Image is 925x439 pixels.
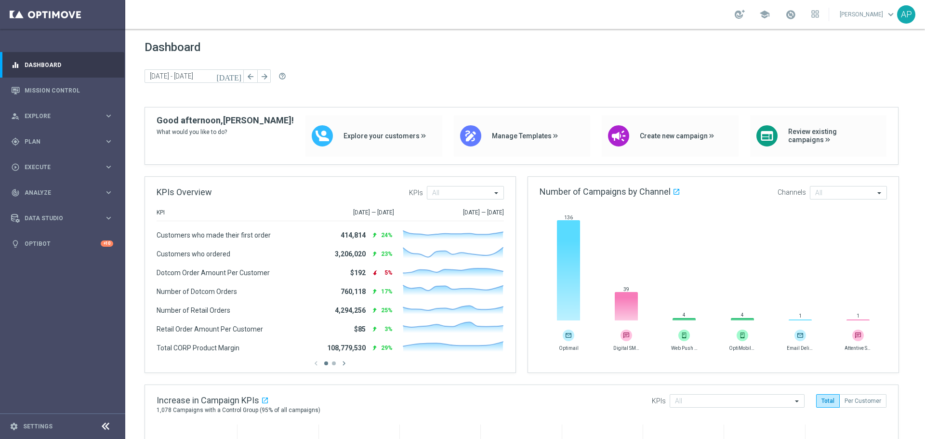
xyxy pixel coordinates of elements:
i: keyboard_arrow_right [104,111,113,120]
i: keyboard_arrow_right [104,213,113,223]
button: gps_fixed Plan keyboard_arrow_right [11,138,114,146]
i: settings [10,422,18,431]
button: track_changes Analyze keyboard_arrow_right [11,189,114,197]
span: school [759,9,770,20]
div: Explore [11,112,104,120]
i: keyboard_arrow_right [104,137,113,146]
button: play_circle_outline Execute keyboard_arrow_right [11,163,114,171]
i: person_search [11,112,20,120]
div: +10 [101,240,113,247]
a: Dashboard [25,52,113,78]
i: play_circle_outline [11,163,20,172]
a: Optibot [25,231,101,256]
div: Execute [11,163,104,172]
span: Execute [25,164,104,170]
div: Data Studio [11,214,104,223]
i: gps_fixed [11,137,20,146]
i: lightbulb [11,239,20,248]
i: track_changes [11,188,20,197]
span: keyboard_arrow_down [885,9,896,20]
span: Data Studio [25,215,104,221]
button: person_search Explore keyboard_arrow_right [11,112,114,120]
i: keyboard_arrow_right [104,162,113,172]
a: [PERSON_NAME]keyboard_arrow_down [839,7,897,22]
button: equalizer Dashboard [11,61,114,69]
div: Mission Control [11,78,113,103]
div: Optibot [11,231,113,256]
div: Analyze [11,188,104,197]
button: Data Studio keyboard_arrow_right [11,214,114,222]
span: Analyze [25,190,104,196]
a: Settings [23,424,53,429]
div: Dashboard [11,52,113,78]
span: Explore [25,113,104,119]
i: equalizer [11,61,20,69]
div: Plan [11,137,104,146]
a: Mission Control [25,78,113,103]
i: keyboard_arrow_right [104,188,113,197]
div: AP [897,5,915,24]
button: lightbulb Optibot +10 [11,240,114,248]
span: Plan [25,139,104,145]
button: Mission Control [11,87,114,94]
